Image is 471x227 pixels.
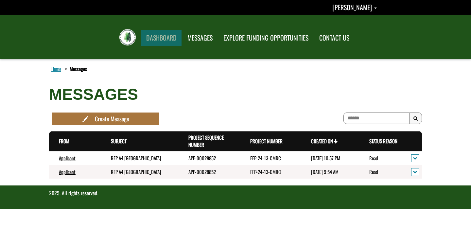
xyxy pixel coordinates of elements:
[332,2,372,12] span: [PERSON_NAME]
[409,113,422,124] button: Search Results
[240,151,301,165] td: FFP-24-13-CMRC
[111,137,127,145] a: Subject
[188,134,224,148] a: Project Sequence Number
[411,154,419,163] button: action menu
[59,137,69,145] a: From
[314,30,354,46] a: CONTACT US
[49,165,101,179] td: Applicant
[101,165,178,179] td: RFP A4 Pumphouse Hill S. Castle Resort Community
[301,151,359,165] td: 6/3/2024 10:57 PM
[240,165,301,179] td: FFP-24-13-CMRC
[119,29,136,45] img: FRIAA Submissions Portal
[59,168,76,175] a: Applicant
[50,64,62,73] a: Home
[311,154,340,162] time: [DATE] 10:57 PM
[401,131,422,151] th: Actions
[343,113,410,124] input: To search on partial text, use the asterisk (*) wildcard character.
[95,115,129,123] div: Create Message
[301,165,359,179] td: 4/10/2024 9:54 AM
[311,168,339,175] time: [DATE] 9:54 AM
[359,165,401,179] td: Read
[369,137,397,145] a: Status Reason
[411,168,419,176] button: action menu
[183,30,218,46] a: MESSAGES
[179,165,240,179] td: APP-00028852
[179,151,240,165] td: APP-00028852
[250,137,283,145] a: Project Number
[60,189,98,197] span: . All rights reserved.
[401,165,422,179] td: action menu
[401,151,422,165] td: action menu
[63,65,87,72] li: Messages
[332,2,377,12] a: Glenn Armstrong
[140,28,354,46] nav: Main Navigation
[101,151,178,165] td: RFP A4 Pumphouse Hill S. Castle Resort Community
[49,151,101,165] td: Applicant
[311,137,338,145] a: Created On
[49,86,422,103] h1: MESSAGES
[59,154,76,162] a: Applicant
[49,189,422,197] p: 2025
[141,30,182,46] a: DASHBOARD
[359,151,401,165] td: Read
[52,113,159,126] a: Create Message
[218,30,313,46] a: EXPLORE FUNDING OPPORTUNITIES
